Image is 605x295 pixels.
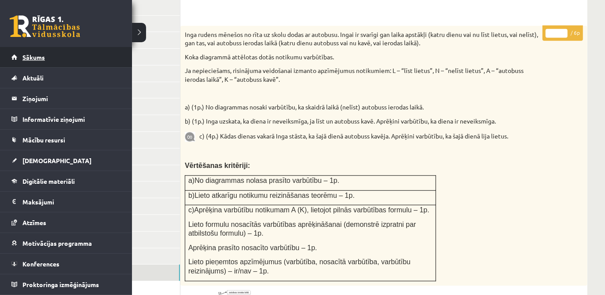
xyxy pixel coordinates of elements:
[188,206,429,214] span: c)Aprēķina varbūtību notikumam A (K), lietojot pilnās varbūtības formulu – 1p.
[185,53,539,62] p: Koka diagrammā attēlotas dotās notikumu varbūtības.
[11,192,121,212] a: Maksājumi
[11,88,121,109] a: Ziņojumi
[185,103,539,112] p: a) (1p.) No diagrammas nosaki varbūtību, ka skaidrā laikā (nelīst) autobuss ierodas laikā.
[185,66,539,84] p: Ja nepieciešams, risinājuma veidošanai izmanto apzīmējumus notikumiem: L – “līst lietus”, N – “ne...
[185,131,539,142] p: c) (4p.) Kādas dienas vakarā Inga stāsta, ka šajā dienā autobuss kavēja. Aprēķini varbūtību, ka š...
[11,171,121,191] a: Digitālie materiāli
[22,260,59,268] span: Konferences
[188,177,339,184] span: a)No diagrammas nolasa prasīto varbūtību – 1p.
[11,109,121,129] a: Informatīvie ziņojumi
[22,177,75,185] span: Digitālie materiāli
[22,157,92,164] span: [DEMOGRAPHIC_DATA]
[11,233,121,253] a: Motivācijas programma
[189,11,192,15] img: Balts.png
[22,280,99,288] span: Proktoringa izmēģinājums
[543,25,583,41] p: / 6p
[22,239,92,247] span: Motivācijas programma
[185,30,539,47] p: Inga rudens mēnešos no rīta uz skolu dodas ar autobusu. Ingai ir svarīgi gan laika apstākļi (katr...
[185,117,539,126] p: b) (1p.) Inga uzskata, ka diena ir neveiksmīga, ja līst un autobuss kavē. Aprēķini varbūtību, ka ...
[22,109,121,129] legend: Informatīvie ziņojumi
[11,68,121,88] a: Aktuāli
[22,88,121,109] legend: Ziņojumi
[188,221,416,237] span: Lieto formulu nosacītās varbūtības aprēķināšanai (demonstrē izpratni par atbilstošu formulu) – 1p.
[185,162,250,169] span: Vērtēšanas kritēriji:
[11,130,121,150] a: Mācību resursi
[185,132,195,142] img: 9k=
[188,244,317,251] span: Aprēķina prasīto nosacīto varbūtību – 1p.
[22,74,44,82] span: Aktuāli
[22,219,46,226] span: Atzīmes
[11,274,121,295] a: Proktoringa izmēģinājums
[22,192,121,212] legend: Maksājumi
[11,212,121,233] a: Atzīmes
[188,258,411,275] span: Lieto pieņemtos apzīmējumus (varbūtība, nosacītā varbūtība, varbūtību reizinājums) – ir/nav – 1p.
[11,47,121,67] a: Sākums
[11,150,121,171] a: [DEMOGRAPHIC_DATA]
[22,136,65,144] span: Mācību resursi
[11,254,121,274] a: Konferences
[188,192,355,199] span: b)Lieto atkarīgu notikumu reizināšanas teorēmu – 1p.
[22,53,45,61] span: Sākums
[9,9,389,18] body: Rich Text Editor, wiswyg-editor-user-answer-47433805750360
[10,15,80,37] a: Rīgas 1. Tālmācības vidusskola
